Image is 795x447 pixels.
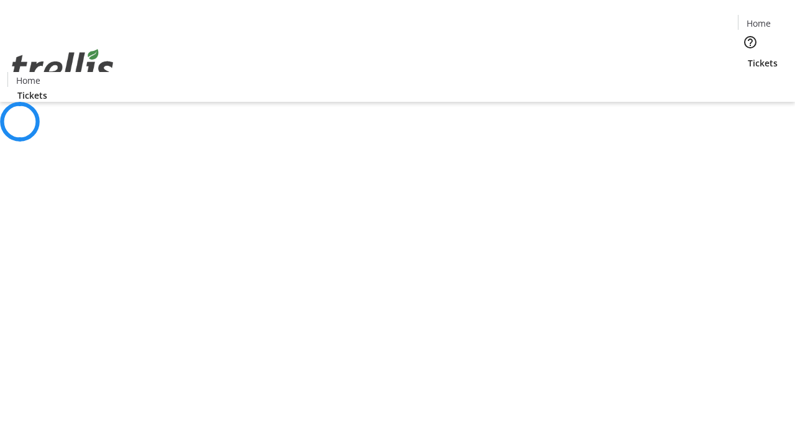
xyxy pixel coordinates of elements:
img: Orient E2E Organization fhxPYzq0ca's Logo [7,35,118,97]
a: Home [8,74,48,87]
button: Help [738,30,763,55]
a: Home [738,17,778,30]
span: Tickets [17,89,47,102]
span: Home [16,74,40,87]
span: Tickets [748,56,778,70]
a: Tickets [738,56,788,70]
span: Home [747,17,771,30]
a: Tickets [7,89,57,102]
button: Cart [738,70,763,94]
